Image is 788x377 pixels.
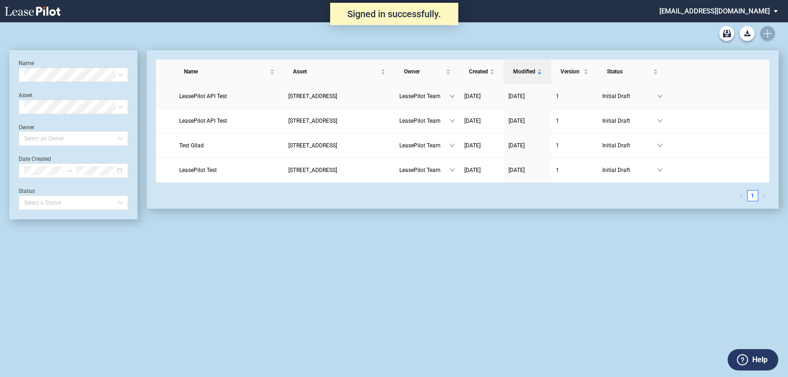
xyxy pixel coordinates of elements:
[657,118,663,124] span: down
[179,141,279,150] a: Test Gilad
[288,165,390,175] a: [STREET_ADDRESS]
[758,190,769,201] li: Next Page
[602,165,657,175] span: Initial Draft
[464,93,481,99] span: [DATE]
[598,60,667,84] th: Status
[449,93,455,99] span: down
[556,118,559,124] span: 1
[288,141,390,150] a: [STREET_ADDRESS]
[504,60,551,84] th: Modified
[556,142,559,149] span: 1
[464,142,481,149] span: [DATE]
[460,60,504,84] th: Created
[399,116,449,126] span: LeasePilot Team
[330,3,458,25] div: Signed in successfully.
[399,165,449,175] span: LeasePilot Team
[19,60,34,66] label: Name
[404,67,444,76] span: Owner
[66,167,73,174] span: swap-right
[288,118,337,124] span: 109 State Street
[602,116,657,126] span: Initial Draft
[288,116,390,126] a: [STREET_ADDRESS]
[513,67,535,76] span: Modified
[179,92,279,101] a: LeasePilot API Test
[449,167,455,173] span: down
[179,165,279,175] a: LeasePilot Test
[464,165,499,175] a: [DATE]
[449,143,455,148] span: down
[399,92,449,101] span: LeasePilot Team
[740,26,755,41] a: Download Blank Form
[752,354,768,366] label: Help
[602,141,657,150] span: Initial Draft
[508,93,525,99] span: [DATE]
[464,116,499,126] a: [DATE]
[657,93,663,99] span: down
[175,60,284,84] th: Name
[602,92,657,101] span: Initial Draft
[19,188,35,194] label: Status
[293,67,379,76] span: Asset
[184,67,268,76] span: Name
[469,67,488,76] span: Created
[395,60,460,84] th: Owner
[762,193,766,198] span: right
[556,167,559,173] span: 1
[758,190,769,201] button: right
[284,60,395,84] th: Asset
[551,60,598,84] th: Version
[560,67,582,76] span: Version
[556,165,593,175] a: 1
[657,143,663,148] span: down
[728,349,778,370] button: Help
[66,167,73,174] span: to
[736,190,747,201] button: left
[464,167,481,173] span: [DATE]
[464,92,499,101] a: [DATE]
[508,167,525,173] span: [DATE]
[19,156,51,162] label: Date Created
[556,93,559,99] span: 1
[508,142,525,149] span: [DATE]
[736,190,747,201] li: Previous Page
[179,142,204,149] span: Test Gilad
[508,92,547,101] a: [DATE]
[288,167,337,173] span: 109 State Street
[508,165,547,175] a: [DATE]
[748,191,758,201] a: 1
[657,167,663,173] span: down
[288,92,390,101] a: [STREET_ADDRESS]
[179,116,279,126] a: LeasePilot API Test
[449,118,455,124] span: down
[179,93,227,99] span: LeasePilot API Test
[288,142,337,149] span: 109 State Street
[508,118,525,124] span: [DATE]
[739,193,744,198] span: left
[556,141,593,150] a: 1
[179,167,217,173] span: LeasePilot Test
[607,67,651,76] span: Status
[399,141,449,150] span: LeasePilot Team
[19,92,33,99] label: Asset
[179,118,227,124] span: LeasePilot API Test
[508,141,547,150] a: [DATE]
[464,118,481,124] span: [DATE]
[464,141,499,150] a: [DATE]
[288,93,337,99] span: 109 State Street
[556,92,593,101] a: 1
[719,26,734,41] a: Archive
[19,124,34,131] label: Owner
[556,116,593,126] a: 1
[747,190,758,201] li: 1
[508,116,547,126] a: [DATE]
